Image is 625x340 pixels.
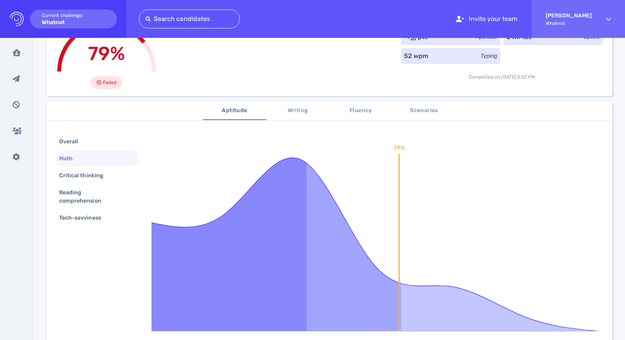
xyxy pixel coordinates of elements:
[397,106,451,116] span: Scenarios
[58,212,110,224] div: Tech-savviness
[58,170,113,181] div: Critical thinking
[58,153,82,164] div: Math
[271,106,325,116] span: Writing
[334,106,388,116] span: Fluency
[410,36,416,41] sub: 20
[401,67,603,81] div: Completed on [DATE] 5:52 PM
[546,12,592,19] strong: [PERSON_NAME]
[103,78,116,87] span: Failed
[58,187,131,207] div: Reading comprehension
[58,136,88,147] div: Overall
[208,106,262,116] span: Aptitude
[88,42,125,65] span: 79%
[404,51,428,61] div: 52 wpm
[481,52,497,60] div: Typing
[546,21,592,26] span: Whatnot
[394,145,405,151] text: 79%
